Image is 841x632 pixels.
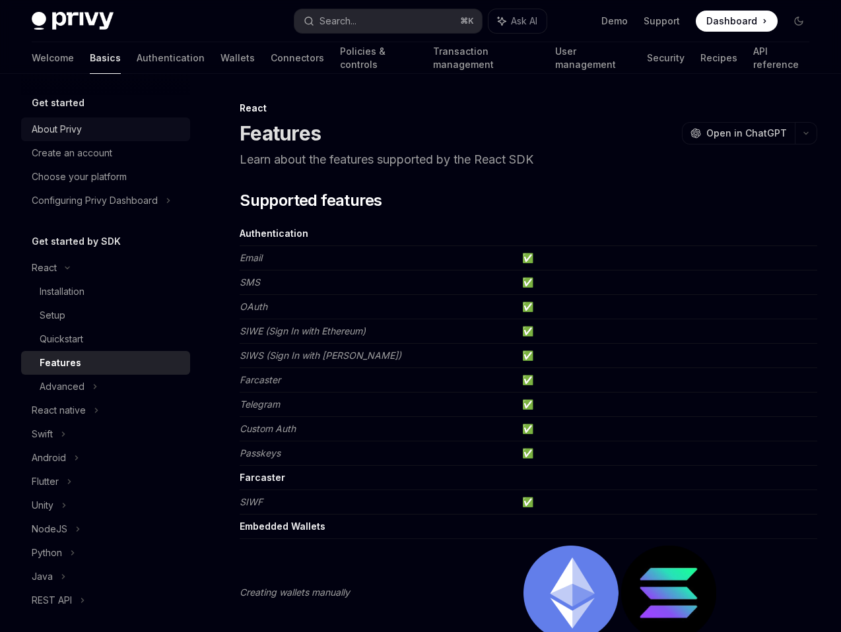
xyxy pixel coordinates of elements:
span: Dashboard [706,15,757,28]
a: About Privy [21,117,190,141]
a: Support [644,15,680,28]
a: API reference [753,42,809,74]
td: ✅ [517,368,817,393]
a: Basics [90,42,121,74]
td: ✅ [517,344,817,368]
em: SMS [240,276,260,288]
a: Security [647,42,685,74]
a: Installation [21,280,190,303]
td: ✅ [517,441,817,466]
em: Email [240,252,262,263]
em: SIWS (Sign In with [PERSON_NAME]) [240,350,401,361]
em: Creating wallets manually [240,586,350,598]
a: Quickstart [21,327,190,351]
a: Transaction management [433,42,539,74]
div: Features [40,355,81,371]
td: ✅ [517,270,817,295]
em: Passkeys [240,447,281,458]
em: Farcaster [240,374,281,385]
a: Setup [21,303,190,327]
em: Telegram [240,398,280,410]
div: React [32,260,57,276]
div: About Privy [32,121,82,137]
a: Features [21,351,190,375]
td: ✅ [517,490,817,515]
button: Search...⌘K [294,9,482,33]
div: Unity [32,497,53,513]
div: Swift [32,426,53,442]
a: Recipes [700,42,737,74]
div: Android [32,450,66,466]
div: Flutter [32,474,59,490]
strong: Authentication [240,228,308,239]
a: User management [555,42,631,74]
a: Demo [601,15,628,28]
span: ⌘ K [460,16,474,26]
div: Installation [40,284,84,300]
a: Dashboard [696,11,778,32]
img: dark logo [32,12,114,30]
a: Choose your platform [21,165,190,189]
a: Policies & controls [340,42,417,74]
span: Supported features [240,190,382,211]
div: Configuring Privy Dashboard [32,193,158,208]
span: Ask AI [511,15,537,28]
td: ✅ [517,319,817,344]
div: Search... [320,13,356,29]
td: ✅ [517,246,817,270]
a: Create an account [21,141,190,165]
h5: Get started [32,95,84,111]
h1: Features [240,121,321,145]
p: Learn about the features supported by the React SDK [240,150,817,169]
button: Open in ChatGPT [682,122,795,144]
div: Java [32,569,53,585]
td: ✅ [517,295,817,319]
a: Welcome [32,42,74,74]
a: Wallets [220,42,255,74]
div: Create an account [32,145,112,161]
div: Python [32,545,62,561]
td: ✅ [517,417,817,441]
div: NodeJS [32,521,67,537]
button: Ask AI [488,9,547,33]
span: Open in ChatGPT [706,127,787,140]
a: Authentication [137,42,205,74]
div: REST API [32,592,72,608]
a: Connectors [271,42,324,74]
div: React [240,102,817,115]
em: SIWE (Sign In with Ethereum) [240,325,366,336]
em: OAuth [240,301,267,312]
div: Choose your platform [32,169,127,185]
em: Custom Auth [240,423,296,434]
div: Advanced [40,379,84,395]
div: Setup [40,307,65,323]
div: Quickstart [40,331,83,347]
strong: Farcaster [240,472,285,483]
button: Toggle dark mode [788,11,809,32]
td: ✅ [517,393,817,417]
div: React native [32,402,86,418]
em: SIWF [240,496,263,507]
strong: Embedded Wallets [240,521,325,532]
h5: Get started by SDK [32,234,121,249]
